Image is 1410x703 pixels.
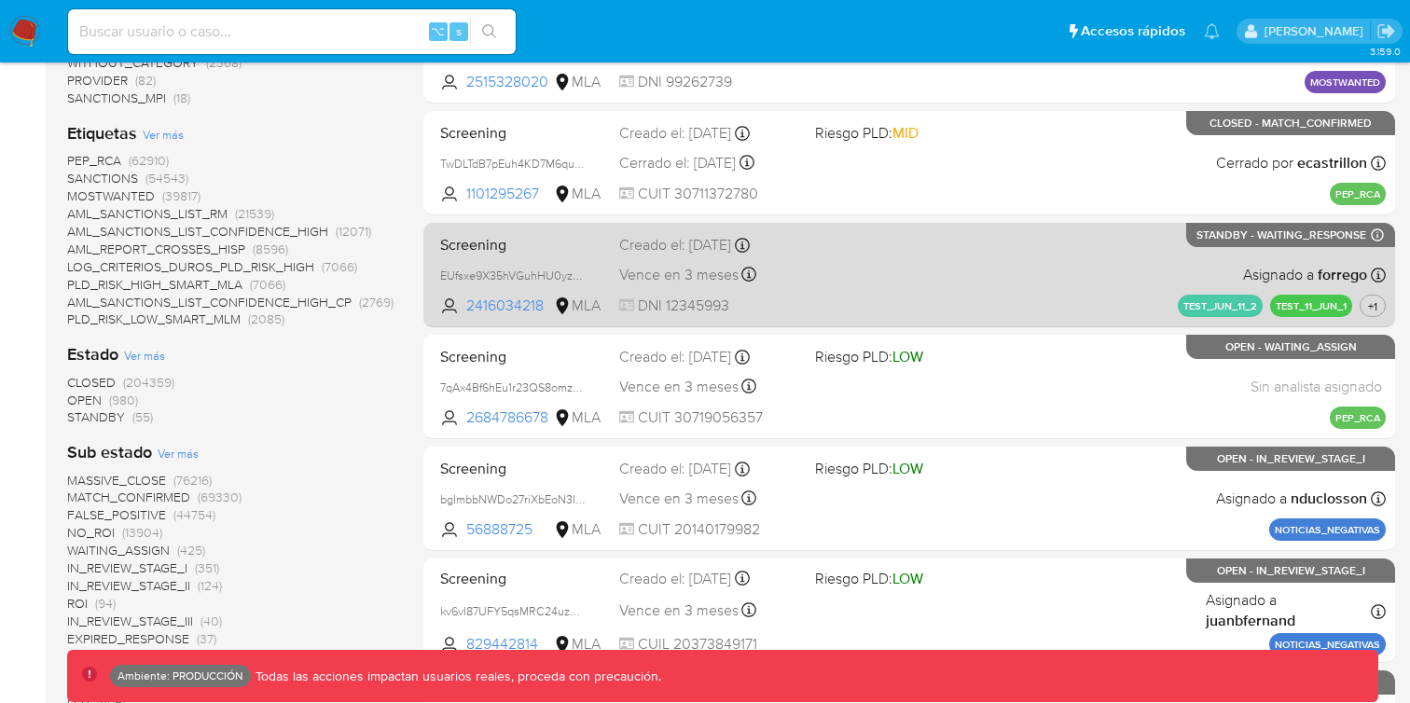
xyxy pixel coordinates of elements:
[456,22,462,40] span: s
[1081,21,1185,41] span: Accesos rápidos
[1265,22,1370,40] p: joaquin.dolcemascolo@mercadolibre.com
[1370,44,1401,59] span: 3.159.0
[68,20,516,44] input: Buscar usuario o caso...
[1204,23,1220,39] a: Notificaciones
[251,668,661,685] p: Todas las acciones impactan usuarios reales, proceda con precaución.
[1376,21,1396,41] a: Salir
[117,672,243,680] p: Ambiente: PRODUCCIÓN
[470,19,508,45] button: search-icon
[431,22,445,40] span: ⌥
